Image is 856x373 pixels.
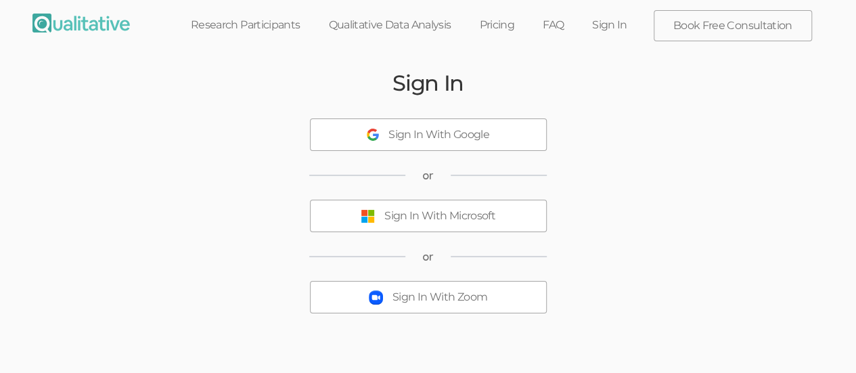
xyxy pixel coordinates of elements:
a: Sign In [578,10,641,40]
div: Sign In With Google [388,127,489,143]
span: or [422,249,434,265]
a: Book Free Consultation [654,11,811,41]
a: FAQ [528,10,578,40]
img: Qualitative [32,14,130,32]
img: Sign In With Google [367,129,379,141]
a: Qualitative Data Analysis [314,10,465,40]
img: Sign In With Microsoft [361,209,375,223]
a: Research Participants [177,10,315,40]
div: Sign In With Microsoft [384,209,495,224]
span: or [422,168,434,183]
button: Sign In With Microsoft [310,200,547,232]
iframe: Chat Widget [788,308,856,373]
button: Sign In With Google [310,118,547,151]
h2: Sign In [392,71,464,95]
div: Sign In With Zoom [392,290,487,305]
button: Sign In With Zoom [310,281,547,313]
img: Sign In With Zoom [369,290,383,305]
a: Pricing [465,10,528,40]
